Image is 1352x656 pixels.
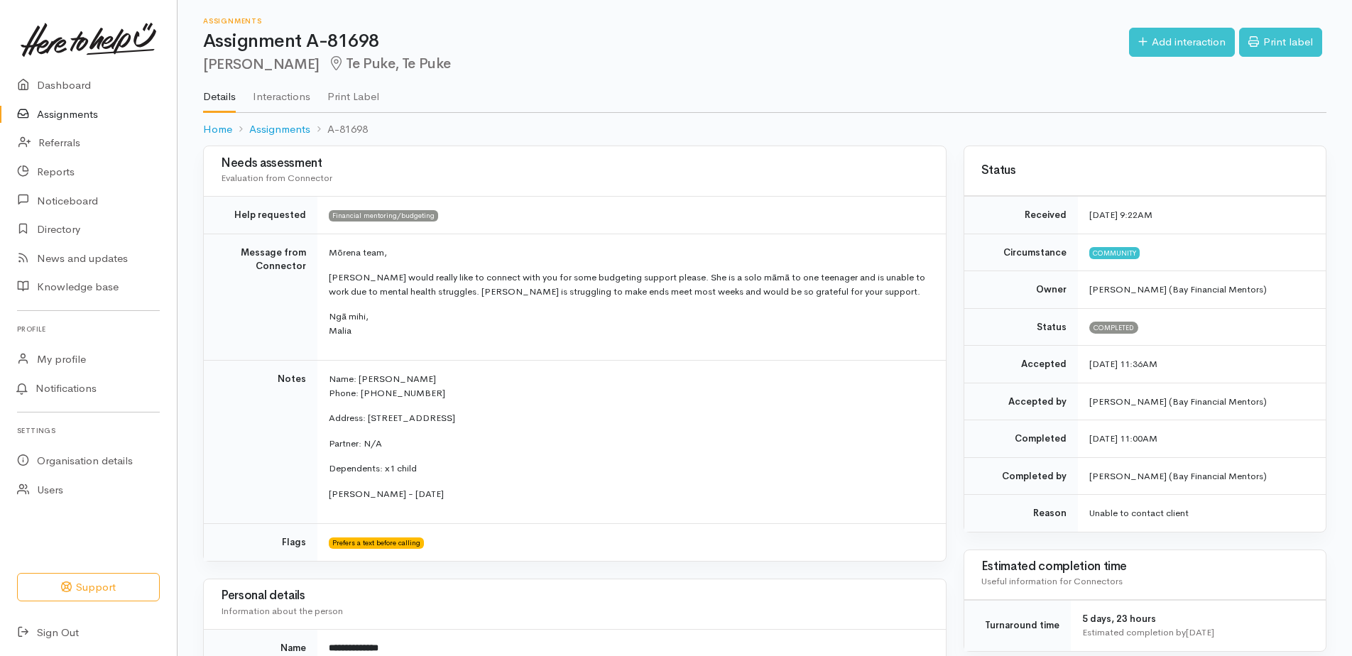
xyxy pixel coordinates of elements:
a: Home [203,121,232,138]
h1: Assignment A-81698 [203,31,1129,52]
p: Partner: ­N/A [329,437,929,451]
h3: Status [981,164,1309,177]
h3: Estimated completion time [981,560,1309,574]
td: Owner [964,271,1078,309]
time: [DATE] [1186,626,1214,638]
span: 5 days, 23 hours [1082,613,1156,625]
button: Support [17,573,160,602]
td: Circumstance [964,234,1078,271]
p: Mōrena team, [329,246,929,260]
td: Accepted [964,346,1078,383]
span: Information about the person [221,605,343,617]
p: Dependents: x1 child [329,461,929,476]
h2: [PERSON_NAME] [203,56,1129,72]
a: Add interaction [1129,28,1235,57]
span: Community [1089,247,1140,258]
a: Details [203,72,236,113]
h6: Settings [17,421,160,440]
span: Useful information for Connectors [981,575,1123,587]
td: Accepted by [964,383,1078,420]
nav: breadcrumb [203,113,1326,146]
td: Message from Connector [204,234,317,361]
a: Print Label [327,72,379,111]
td: Flags [204,524,317,561]
time: [DATE] 11:36AM [1089,358,1157,370]
span: Evaluation from Connector [221,172,332,184]
time: [DATE] 11:00AM [1089,432,1157,444]
a: Print label [1239,28,1322,57]
span: Prefers a text before calling [329,537,424,549]
a: Interactions [253,72,310,111]
h3: Needs assessment [221,157,929,170]
div: Estimated completion by [1082,625,1309,640]
td: Unable to contact client [1078,495,1326,532]
td: Notes [204,361,317,524]
h3: Personal details [221,589,929,603]
a: Assignments [249,121,310,138]
span: Financial mentoring/budgeting [329,210,438,222]
td: [PERSON_NAME] (Bay Financial Mentors) [1078,383,1326,420]
p: [PERSON_NAME] would really like to connect with you for some budgeting support please. She is a s... [329,270,929,298]
span: [PERSON_NAME] (Bay Financial Mentors) [1089,283,1267,295]
h6: Assignments [203,17,1129,25]
li: A-81698 [310,121,368,138]
h6: Profile [17,319,160,339]
time: [DATE] 9:22AM [1089,209,1152,221]
td: Turnaround time [964,600,1071,651]
span: Completed [1089,322,1138,333]
td: Reason [964,495,1078,532]
td: [PERSON_NAME] (Bay Financial Mentors) [1078,457,1326,495]
span: Te Puke, Te Puke [328,55,451,72]
p: Name: [PERSON_NAME] Phone: [PHONE_NUMBER] [329,372,929,400]
p: Address: [STREET_ADDRESS] [329,411,929,425]
td: Received [964,197,1078,234]
p: [PERSON_NAME] - [DATE] [329,487,929,501]
td: Completed [964,420,1078,458]
td: Completed by [964,457,1078,495]
td: Help requested [204,197,317,234]
p: Ngā mihi, Malia [329,310,929,337]
td: Status [964,308,1078,346]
